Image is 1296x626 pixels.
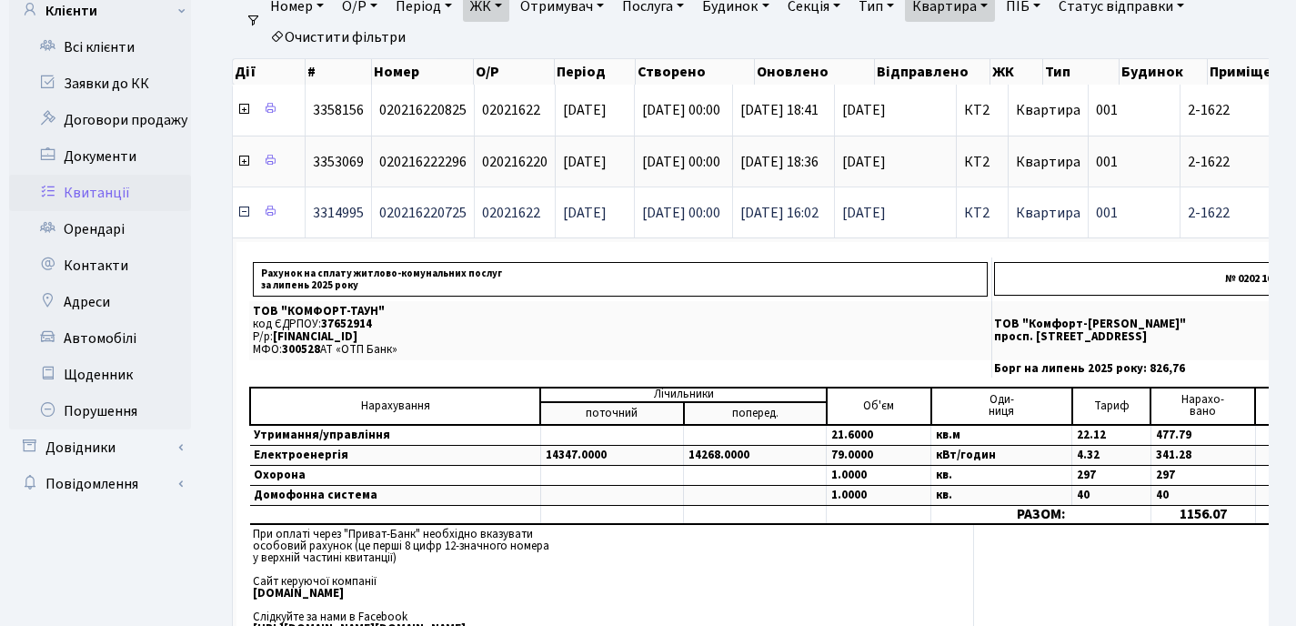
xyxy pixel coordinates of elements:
span: 3314995 [313,203,364,223]
td: 40 [1150,485,1255,505]
th: Створено [636,59,756,85]
a: Очистити фільтри [263,22,413,53]
span: 020216220725 [379,203,467,223]
a: Адреси [9,284,191,320]
td: Тариф [1072,388,1151,425]
a: Квитанції [9,175,191,211]
span: [FINANCIAL_ID] [273,328,357,345]
p: Р/р: [253,331,988,343]
td: Утримання/управління [250,425,540,446]
span: 3358156 [313,100,364,120]
td: 14347.0000 [540,445,683,465]
td: Електроенергія [250,445,540,465]
span: [DATE] 16:02 [740,203,819,223]
td: кв.м [931,425,1072,446]
span: [DATE] 00:00 [642,152,720,172]
a: Порушення [9,393,191,429]
td: 341.28 [1150,445,1255,465]
td: 22.12 [1072,425,1151,446]
span: 2-1622 [1188,206,1291,220]
span: [DATE] 18:36 [740,152,819,172]
span: Квартира [1016,152,1080,172]
b: [DOMAIN_NAME] [253,585,344,601]
span: [DATE] [842,103,949,117]
td: Об'єм [827,388,931,425]
a: Щоденник [9,357,191,393]
th: Будинок [1120,59,1207,85]
td: 21.6000 [827,425,931,446]
span: 02021622 [482,100,540,120]
span: [DATE] [842,206,949,220]
th: О/Р [474,59,555,85]
p: ТОВ "КОМФОРТ-ТАУН" [253,306,988,318]
th: Номер [372,59,474,85]
a: Документи [9,138,191,175]
td: кв. [931,465,1072,485]
a: Орендарі [9,211,191,247]
td: Лічильники [540,388,826,402]
span: Квартира [1016,100,1080,120]
td: кВт/годин [931,445,1072,465]
span: 001 [1096,152,1118,172]
span: 2-1622 [1188,103,1291,117]
th: Період [555,59,636,85]
th: Тип [1043,59,1120,85]
span: [DATE] 18:41 [740,100,819,120]
p: код ЄДРПОУ: [253,318,988,330]
p: Рахунок на сплату житлово-комунальних послуг за липень 2025 року [253,262,988,297]
span: 2-1622 [1188,155,1291,169]
td: 4.32 [1072,445,1151,465]
td: 14268.0000 [684,445,827,465]
span: 001 [1096,203,1118,223]
th: # [306,59,372,85]
span: [DATE] [563,100,607,120]
a: Повідомлення [9,466,191,502]
td: поперед. [684,402,827,425]
th: Оновлено [755,59,875,85]
td: 297 [1150,465,1255,485]
td: 477.79 [1150,425,1255,446]
th: Дії [233,59,306,85]
span: [DATE] 00:00 [642,100,720,120]
p: МФО: АТ «ОТП Банк» [253,344,988,356]
span: 020216222296 [379,152,467,172]
a: Всі клієнти [9,29,191,66]
td: 1.0000 [827,485,931,505]
span: [DATE] [842,155,949,169]
span: 02021622 [482,203,540,223]
span: [DATE] [563,152,607,172]
a: Контакти [9,247,191,284]
a: Автомобілі [9,320,191,357]
span: Квартира [1016,203,1080,223]
td: 1.0000 [827,465,931,485]
span: 3353069 [313,152,364,172]
td: Домофонна система [250,485,540,505]
th: Відправлено [875,59,991,85]
td: Нарахування [250,388,540,425]
td: 79.0000 [827,445,931,465]
td: кв. [931,485,1072,505]
span: КТ2 [964,155,1000,169]
td: 40 [1072,485,1151,505]
td: Охорона [250,465,540,485]
span: 37652914 [321,316,372,332]
th: ЖК [990,59,1043,85]
span: [DATE] [563,203,607,223]
td: 297 [1072,465,1151,485]
td: Оди- ниця [931,388,1072,425]
td: поточний [540,402,683,425]
td: РАЗОМ: [931,505,1151,524]
span: КТ2 [964,206,1000,220]
span: 020216220825 [379,100,467,120]
span: 300528 [282,341,320,358]
td: Нарахо- вано [1150,388,1255,425]
td: 1156.07 [1150,505,1255,524]
a: Заявки до КК [9,66,191,102]
span: [DATE] 00:00 [642,203,720,223]
span: 001 [1096,100,1118,120]
span: КТ2 [964,103,1000,117]
a: Договори продажу [9,102,191,138]
a: Довідники [9,429,191,466]
span: 020216220 [482,152,548,172]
